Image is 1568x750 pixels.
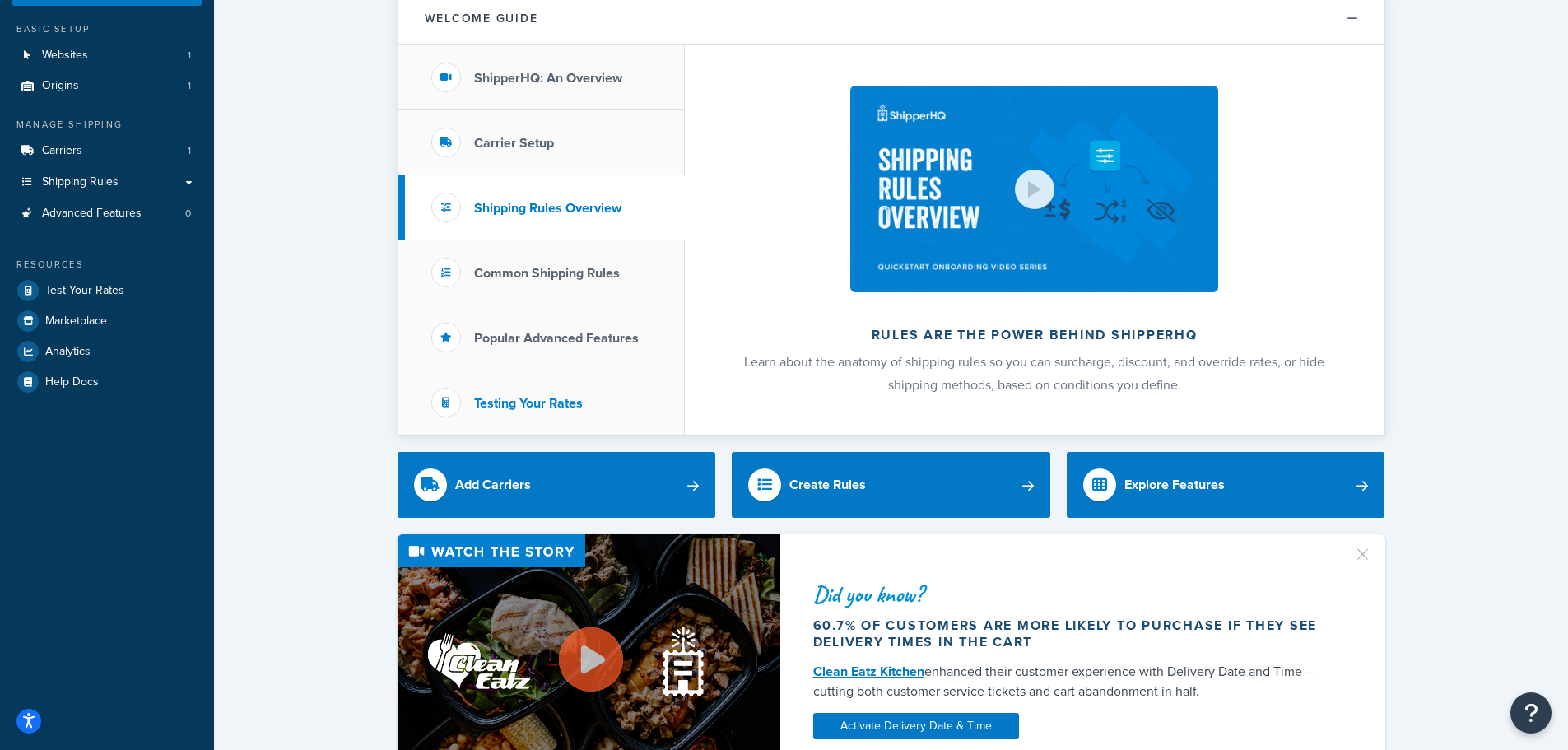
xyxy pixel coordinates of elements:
h3: Common Shipping Rules [474,266,620,281]
h3: Carrier Setup [474,136,554,151]
a: Explore Features [1067,452,1385,518]
h3: Testing Your Rates [474,396,583,411]
a: Advanced Features0 [12,198,202,229]
span: Shipping Rules [42,175,119,189]
span: Test Your Rates [45,284,124,298]
span: 1 [188,79,191,93]
div: Create Rules [789,473,866,496]
h2: Welcome Guide [425,12,538,25]
span: 1 [188,49,191,63]
a: Analytics [12,337,202,366]
button: Open Resource Center [1510,692,1552,734]
div: Basic Setup [12,22,202,36]
div: 60.7% of customers are more likely to purchase if they see delivery times in the cart [813,617,1333,650]
a: Origins1 [12,71,202,101]
a: Carriers1 [12,136,202,166]
li: Origins [12,71,202,101]
h3: ShipperHQ: An Overview [474,71,622,86]
a: Websites1 [12,40,202,71]
img: Rules are the power behind ShipperHQ [850,86,1217,292]
li: Carriers [12,136,202,166]
span: 0 [185,207,191,221]
div: Did you know? [813,583,1333,606]
span: Advanced Features [42,207,142,221]
div: Add Carriers [455,473,531,496]
span: 1 [188,144,191,158]
div: Manage Shipping [12,118,202,132]
span: Websites [42,49,88,63]
a: Activate Delivery Date & Time [813,713,1019,739]
div: Explore Features [1124,473,1225,496]
a: Create Rules [732,452,1050,518]
span: Carriers [42,144,82,158]
li: Advanced Features [12,198,202,229]
span: Origins [42,79,79,93]
li: Websites [12,40,202,71]
span: Help Docs [45,375,99,389]
a: Add Carriers [398,452,716,518]
a: Test Your Rates [12,276,202,305]
h3: Popular Advanced Features [474,331,639,346]
span: Marketplace [45,314,107,328]
a: Clean Eatz Kitchen [813,662,924,681]
span: Analytics [45,345,91,359]
a: Marketplace [12,306,202,336]
span: Learn about the anatomy of shipping rules so you can surcharge, discount, and override rates, or ... [744,352,1324,394]
h2: Rules are the power behind ShipperHQ [728,328,1341,342]
div: enhanced their customer experience with Delivery Date and Time — cutting both customer service ti... [813,662,1333,701]
a: Help Docs [12,367,202,397]
div: Resources [12,258,202,272]
h3: Shipping Rules Overview [474,201,621,216]
a: Shipping Rules [12,167,202,198]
